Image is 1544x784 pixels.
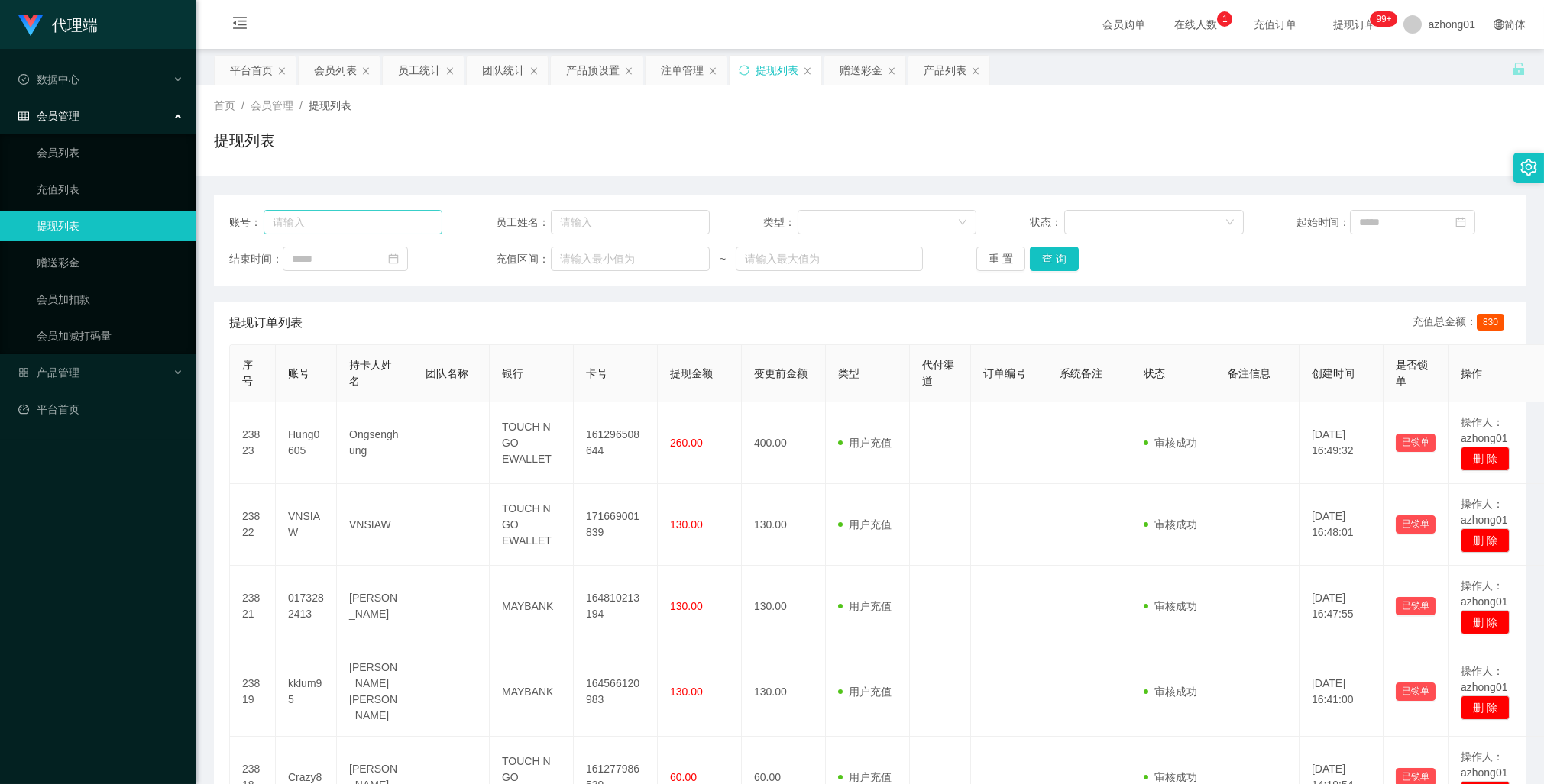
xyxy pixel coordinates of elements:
i: 图标: close [361,66,371,76]
div: 赠送彩金 [840,56,882,85]
i: 图标: close [887,66,896,76]
td: VNSIAW [337,484,413,566]
i: 图标: setting [1520,159,1537,176]
i: 图标: calendar [388,253,399,264]
i: 图标: down [958,218,967,228]
i: 图标: close [708,66,717,76]
td: 23819 [230,647,276,737]
div: 员工统计 [398,56,441,85]
span: 创建时间 [1312,367,1355,379]
span: 130.00 [670,686,703,698]
span: 订单编号 [983,367,1026,379]
button: 已锁单 [1396,515,1436,534]
td: [PERSON_NAME] [337,566,413,647]
span: 审核成功 [1144,686,1197,698]
td: 161296508644 [574,402,658,484]
sup: 1 [1217,11,1232,27]
div: 产品预设置 [566,56,620,85]
span: 用户充值 [838,771,892,783]
span: 会员管理 [251,99,293,111]
td: 171669001839 [574,484,658,566]
span: 操作 [1461,367,1482,379]
span: 系统备注 [1060,367,1102,379]
div: 充值总金额： [1413,314,1510,332]
a: 会员加减打码量 [37,321,183,351]
button: 查 询 [1030,247,1079,271]
span: 卡号 [586,367,607,379]
span: 在线人数 [1167,19,1225,30]
span: 用户充值 [838,437,892,449]
span: 代付渠道 [922,359,954,387]
td: 0173282413 [276,566,337,647]
button: 删 除 [1461,447,1510,471]
span: 提现订单 [1326,19,1384,30]
td: [DATE] 16:48:01 [1300,484,1384,566]
td: 164810213194 [574,566,658,647]
span: 提现列表 [309,99,351,111]
td: 23822 [230,484,276,566]
span: 充值区间： [496,251,551,267]
td: 164566120983 [574,647,658,737]
span: 员工姓名： [496,215,551,231]
span: / [299,99,303,111]
td: 130.00 [742,647,826,737]
td: [DATE] 16:41:00 [1300,647,1384,737]
span: 60.00 [670,771,697,783]
div: 产品列表 [924,56,966,85]
i: 图标: check-circle-o [18,74,29,85]
button: 已锁单 [1396,434,1436,452]
span: 账号： [229,215,264,231]
input: 请输入最大值为 [736,247,923,271]
div: 平台首页 [230,56,273,85]
p: 1 [1222,11,1228,27]
span: 起始时间： [1296,215,1350,231]
i: 图标: global [1494,19,1504,30]
a: 赠送彩金 [37,247,183,278]
td: 23823 [230,402,276,484]
td: [DATE] 16:47:55 [1300,566,1384,647]
i: 图标: appstore-o [18,367,29,378]
img: logo.9652507e.png [18,15,43,37]
i: 图标: close [624,66,633,76]
span: 类型： [763,215,798,231]
span: 用户充值 [838,518,892,531]
span: 操作人：azhong01 [1461,416,1508,444]
td: 130.00 [742,484,826,566]
button: 已锁单 [1396,682,1436,701]
td: MAYBANK [490,566,574,647]
input: 请输入最小值为 [551,247,710,271]
span: 类型 [838,367,859,379]
a: 会员加扣款 [37,284,183,315]
a: 代理端 [18,18,98,31]
span: 结束时间： [229,251,283,267]
button: 已锁单 [1396,597,1436,615]
span: 账号 [288,367,309,379]
div: 提现列表 [756,56,798,85]
i: 图标: sync [739,65,749,76]
td: TOUCH N GO EWALLET [490,402,574,484]
span: 审核成功 [1144,518,1197,531]
i: 图标: unlock [1512,62,1526,76]
span: 银行 [502,367,523,379]
td: 400.00 [742,402,826,484]
span: 130.00 [670,518,703,531]
div: 会员列表 [314,56,357,85]
i: 图标: close [277,66,286,76]
i: 图标: close [803,66,812,76]
span: 用户充值 [838,686,892,698]
span: 260.00 [670,437,703,449]
span: 提现订单列表 [229,314,303,332]
span: 会员管理 [18,110,79,122]
button: 删 除 [1461,695,1510,720]
td: MAYBANK [490,647,574,737]
span: 操作人：azhong01 [1461,579,1508,608]
a: 充值列表 [37,174,183,205]
span: 操作人：azhong01 [1461,665,1508,693]
td: TOUCH N GO EWALLET [490,484,574,566]
span: 充值订单 [1246,19,1304,30]
h1: 代理端 [52,1,98,50]
td: 23821 [230,566,276,647]
button: 删 除 [1461,610,1510,634]
span: 状态 [1144,367,1165,379]
span: 持卡人姓名 [349,359,392,387]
